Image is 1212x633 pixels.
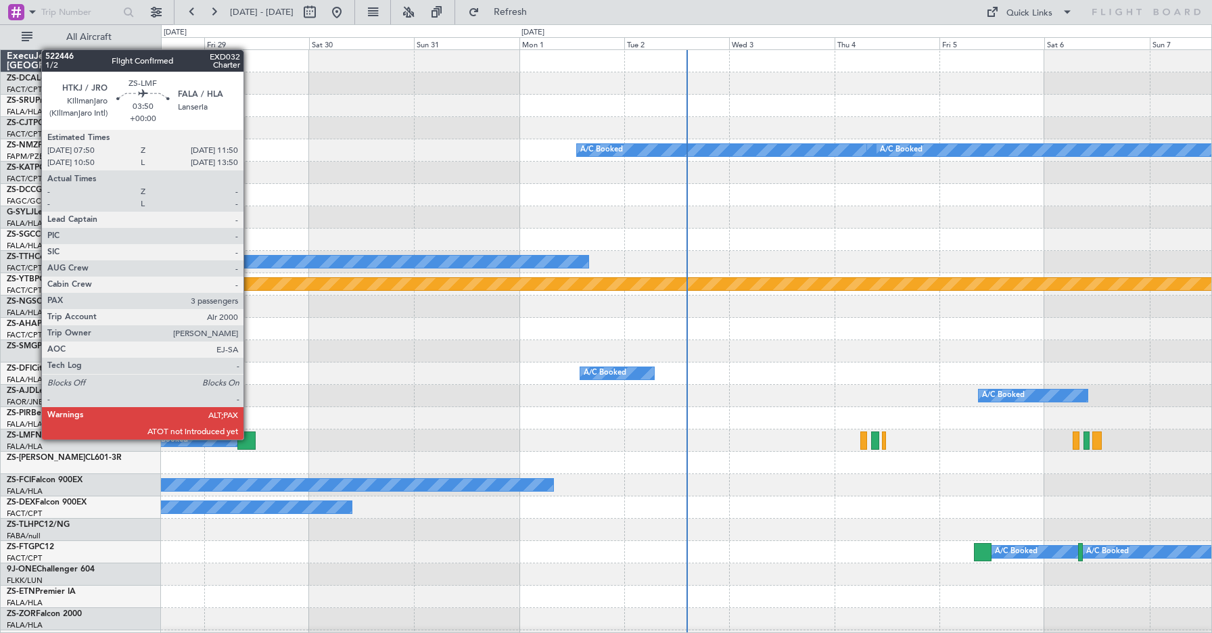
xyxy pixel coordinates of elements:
[7,454,85,462] span: ZS-[PERSON_NAME]
[7,263,42,273] a: FACT/CPT
[7,320,37,328] span: ZS-AHA
[979,1,1079,23] button: Quick Links
[7,97,35,105] span: ZS-SRU
[15,26,147,48] button: All Aircraft
[7,553,42,563] a: FACT/CPT
[584,363,626,383] div: A/C Booked
[7,74,75,83] a: ZS-DCALearjet 45
[7,419,43,429] a: FALA/HLA
[41,2,116,22] input: Trip Number
[7,141,78,149] a: ZS-NMZPC12 NGX
[7,476,83,484] a: ZS-FCIFalcon 900EX
[7,85,42,95] a: FACT/CPT
[7,342,37,350] span: ZS-SMG
[7,141,38,149] span: ZS-NMZ
[7,196,45,206] a: FAGC/GCJ
[7,285,42,296] a: FACT/CPT
[7,342,57,350] a: ZS-SMGPC12
[7,186,120,194] a: ZS-DCCGrand Caravan - C208
[7,231,107,239] a: ZS-SGCChallenger 601-3A
[145,430,188,450] div: A/C Booked
[7,397,43,407] a: FAOR/JNB
[995,542,1038,562] div: A/C Booked
[7,409,83,417] a: ZS-PIRBeech 1900D
[7,543,34,551] span: ZS-FTG
[152,296,195,316] div: A/C Booked
[519,37,624,49] div: Mon 1
[7,521,70,529] a: ZS-TLHPC12/NG
[7,298,88,306] a: ZS-NGSCitation Ultra
[7,253,34,261] span: ZS-TTH
[7,498,35,507] span: ZS-DEX
[7,431,35,440] span: ZS-LMF
[7,431,95,440] a: ZS-LMFNextant 400XTi
[624,37,729,49] div: Tue 2
[7,97,70,105] a: ZS-SRUPremier I
[309,37,414,49] div: Sat 30
[7,231,35,239] span: ZS-SGC
[7,298,37,306] span: ZS-NGS
[7,129,42,139] a: FACT/CPT
[7,409,31,417] span: ZS-PIR
[835,37,939,49] div: Thu 4
[7,387,35,395] span: ZS-AJD
[7,498,87,507] a: ZS-DEXFalcon 900EX
[939,37,1044,49] div: Fri 5
[880,140,923,160] div: A/C Booked
[1086,542,1129,562] div: A/C Booked
[7,588,35,596] span: ZS-ETN
[7,531,41,541] a: FABA/null
[1044,37,1149,49] div: Sat 6
[7,208,34,216] span: G-SYLJ
[7,588,76,596] a: ZS-ETNPremier IA
[158,385,200,406] div: A/C Booked
[7,253,108,261] a: ZS-TTHCessna Citation M2
[230,6,294,18] span: [DATE] - [DATE]
[7,308,43,318] a: FALA/HLA
[7,320,60,328] a: ZS-AHAPC-24
[7,576,43,586] a: FLKK/LUN
[7,565,95,573] a: 9J-ONEChallenger 604
[7,610,36,618] span: ZS-ZOR
[7,186,36,194] span: ZS-DCC
[7,565,37,573] span: 9J-ONE
[7,486,43,496] a: FALA/HLA
[7,365,32,373] span: ZS-DFI
[414,37,519,49] div: Sun 31
[7,107,43,117] a: FALA/HLA
[521,27,544,39] div: [DATE]
[7,330,42,340] a: FACT/CPT
[164,27,187,39] div: [DATE]
[7,521,34,529] span: ZS-TLH
[7,476,31,484] span: ZS-FCI
[7,241,43,251] a: FALA/HLA
[462,1,543,23] button: Refresh
[7,275,34,283] span: ZS-YTB
[7,509,42,519] a: FACT/CPT
[7,164,57,172] a: ZS-KATPC-24
[7,454,122,462] a: ZS-[PERSON_NAME]CL601-3R
[7,119,33,127] span: ZS-CJT
[7,164,34,172] span: ZS-KAT
[204,37,309,49] div: Fri 29
[982,385,1025,406] div: A/C Booked
[7,208,77,216] a: G-SYLJLegacy 600
[7,74,37,83] span: ZS-DCA
[1006,7,1052,20] div: Quick Links
[35,32,143,42] span: All Aircraft
[580,140,623,160] div: A/C Booked
[7,598,43,608] a: FALA/HLA
[7,151,44,162] a: FAPM/PZB
[7,387,85,395] a: ZS-AJDLearjet 45XR
[7,365,97,373] a: ZS-DFICitation Mustang
[7,218,43,229] a: FALA/HLA
[7,375,43,385] a: FALA/HLA
[729,37,834,49] div: Wed 3
[7,275,57,283] a: ZS-YTBPC-24
[7,610,82,618] a: ZS-ZORFalcon 2000
[7,174,42,184] a: FACT/CPT
[7,620,43,630] a: FALA/HLA
[482,7,539,17] span: Refresh
[7,543,54,551] a: ZS-FTGPC12
[7,442,43,452] a: FALA/HLA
